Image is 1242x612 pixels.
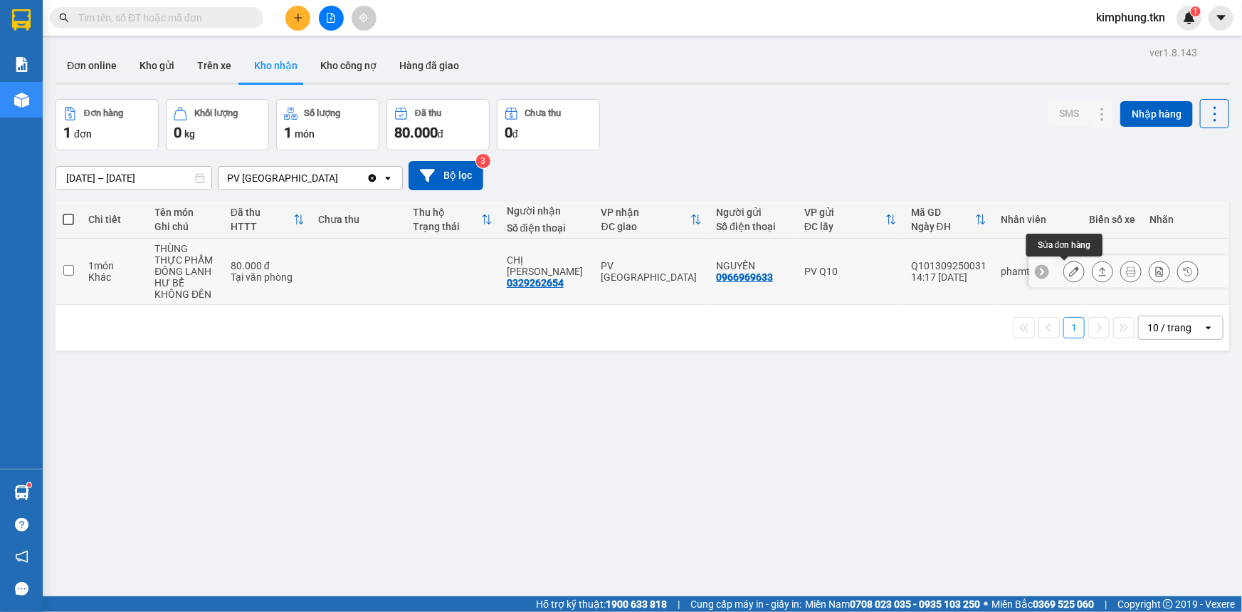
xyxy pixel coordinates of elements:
[413,221,481,232] div: Trạng thái
[1063,317,1085,338] button: 1
[231,271,305,283] div: Tại văn phòng
[382,172,394,184] svg: open
[415,108,441,118] div: Đã thu
[309,48,388,83] button: Kho công nợ
[805,596,980,612] span: Miền Nam
[88,214,140,225] div: Chi tiết
[84,108,123,118] div: Đơn hàng
[1147,321,1191,335] div: 10 / trang
[1193,6,1198,16] span: 1
[133,35,595,53] li: [STREET_ADDRESS][PERSON_NAME]. [GEOGRAPHIC_DATA], Tỉnh [GEOGRAPHIC_DATA]
[56,48,128,83] button: Đơn online
[1001,214,1075,225] div: Nhân viên
[1209,6,1233,31] button: caret-down
[1191,6,1201,16] sup: 1
[319,6,344,31] button: file-add
[536,596,667,612] span: Hỗ trợ kỹ thuật:
[88,271,140,283] div: Khác
[18,18,89,89] img: logo.jpg
[606,598,667,610] strong: 1900 633 818
[284,124,292,141] span: 1
[227,171,338,185] div: PV [GEOGRAPHIC_DATA]
[1026,234,1102,256] div: Sửa đơn hàng
[804,207,885,218] div: VP gửi
[1063,261,1085,282] div: Sửa đơn hàng
[804,221,885,232] div: ĐC lấy
[507,222,587,234] div: Số điện thoại
[911,207,975,218] div: Mã GD
[911,271,986,283] div: 14:17 [DATE]
[386,99,490,150] button: Đã thu80.000đ
[128,48,186,83] button: Kho gửi
[326,13,336,23] span: file-add
[911,260,986,271] div: Q101309250031
[716,207,790,218] div: Người gửi
[804,266,897,277] div: PV Q10
[1048,100,1090,126] button: SMS
[716,260,790,271] div: NGUYÊN
[78,10,246,26] input: Tìm tên, số ĐT hoặc mã đơn
[601,207,691,218] div: VP nhận
[507,277,564,289] div: 0329262654
[231,221,293,232] div: HTTT
[409,161,483,190] button: Bộ lọc
[133,53,595,71] li: Hotline: 1900 8153
[476,154,490,168] sup: 3
[1149,45,1197,61] div: ver 1.8.143
[154,207,216,218] div: Tên món
[850,598,980,610] strong: 0708 023 035 - 0935 103 250
[984,601,988,607] span: ⚪️
[1085,9,1177,26] span: kimphung.tkn
[88,260,140,271] div: 1 món
[14,93,29,108] img: warehouse-icon
[904,201,994,239] th: Toggle SortBy
[394,124,438,141] span: 80.000
[512,128,518,140] span: đ
[59,13,69,23] span: search
[15,550,28,564] span: notification
[276,99,379,150] button: Số lượng1món
[231,207,293,218] div: Đã thu
[56,99,159,150] button: Đơn hàng1đơn
[1105,596,1107,612] span: |
[243,48,309,83] button: Kho nhận
[594,201,710,239] th: Toggle SortBy
[231,260,305,271] div: 80.000 đ
[388,48,470,83] button: Hàng đã giao
[1033,598,1094,610] strong: 0369 525 060
[12,9,31,31] img: logo-vxr
[716,221,790,232] div: Số điện thoại
[15,582,28,596] span: message
[18,103,212,151] b: GỬI : PV [GEOGRAPHIC_DATA]
[507,254,587,277] div: CHỊ TRANG
[56,167,211,190] input: Select a date range.
[14,485,29,500] img: warehouse-icon
[174,124,181,141] span: 0
[27,483,31,487] sup: 1
[367,172,378,184] svg: Clear value
[359,13,369,23] span: aim
[438,128,443,140] span: đ
[1089,214,1135,225] div: Biển số xe
[352,6,377,31] button: aim
[305,108,341,118] div: Số lượng
[154,277,216,300] div: HƯ BỂ KHÔNG ĐỀN
[186,48,243,83] button: Trên xe
[166,99,269,150] button: Khối lượng0kg
[797,201,904,239] th: Toggle SortBy
[525,108,562,118] div: Chưa thu
[285,6,310,31] button: plus
[1203,322,1214,333] svg: open
[1001,266,1075,277] div: phamtheanh.tkn
[194,108,238,118] div: Khối lượng
[507,205,587,217] div: Người nhận
[63,124,71,141] span: 1
[406,201,500,239] th: Toggle SortBy
[295,128,315,140] span: món
[154,221,216,232] div: Ghi chú
[319,214,399,225] div: Chưa thu
[1092,261,1113,282] div: Giao hàng
[1163,599,1173,609] span: copyright
[293,13,303,23] span: plus
[413,207,481,218] div: Thu hộ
